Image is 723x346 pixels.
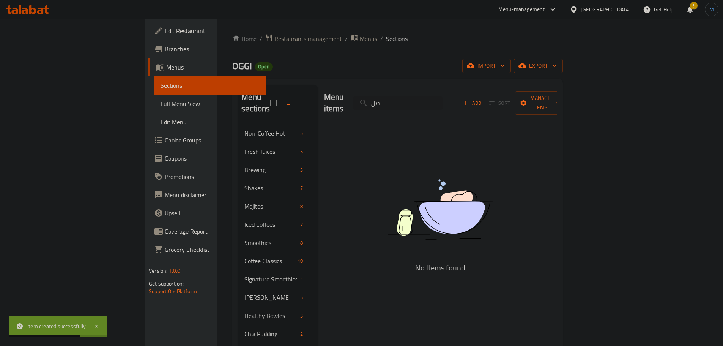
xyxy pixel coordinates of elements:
span: 7 [297,221,306,228]
a: Edit Restaurant [148,22,266,40]
span: Full Menu View [161,99,260,108]
span: Select all sections [266,95,282,111]
span: Promotions [165,172,260,181]
button: Add section [300,94,318,112]
div: items [297,183,306,193]
a: Menus [148,58,266,76]
span: Mojitos [244,202,297,211]
a: Support.OpsPlatform [149,286,197,296]
span: Sections [161,81,260,90]
span: import [468,61,505,71]
a: Branches [148,40,266,58]
span: Restaurants management [274,34,342,43]
a: Restaurants management [265,34,342,44]
div: items [297,275,306,284]
span: Add [462,99,482,107]
span: Sort items [484,97,515,109]
h5: No Items found [345,262,535,274]
span: 3 [297,166,306,174]
span: Smoothies [244,238,297,247]
div: Shakes7 [238,179,318,197]
nav: breadcrumb [232,34,563,44]
span: Healthy Bowles [244,311,297,320]
div: Boba Drinks [244,293,297,302]
span: [PERSON_NAME] [244,293,297,302]
li: / [345,34,348,43]
a: Sections [154,76,266,95]
span: Non-Coffee Hot [244,129,297,138]
span: Version: [149,266,167,276]
span: Get support on: [149,279,184,289]
span: Iced Coffees [244,220,297,229]
span: Sections [386,34,408,43]
span: Branches [165,44,260,54]
span: export [520,61,557,71]
span: 3 [297,312,306,319]
div: items [295,256,306,265]
span: Shakes [244,183,297,193]
div: items [297,220,306,229]
div: Iced Coffees7 [238,215,318,234]
span: Coverage Report [165,227,260,236]
span: Signature Smoothies [244,275,297,284]
div: Smoothies8 [238,234,318,252]
span: Choice Groups [165,136,260,145]
div: items [297,165,306,174]
div: Mojitos8 [238,197,318,215]
span: M [709,5,714,14]
div: [PERSON_NAME]5 [238,288,318,307]
span: Fresh Juices [244,147,297,156]
a: Promotions [148,167,266,186]
div: items [297,129,306,138]
span: Edit Restaurant [165,26,260,35]
span: 18 [295,258,306,265]
div: Menu-management [498,5,545,14]
a: Coverage Report [148,222,266,240]
span: Menus [166,63,260,72]
div: Coffee Classics18 [238,252,318,270]
a: Grocery Checklist [148,240,266,259]
span: 5 [297,148,306,155]
a: Full Menu View [154,95,266,113]
img: dish.svg [345,159,535,260]
span: Upsell [165,209,260,218]
span: Coffee Classics [244,256,294,265]
a: Menus [351,34,377,44]
div: Brewing3 [238,161,318,179]
a: Edit Menu [154,113,266,131]
span: 5 [297,294,306,301]
span: Manage items [521,93,560,112]
button: Manage items [515,91,566,115]
h2: Menu items [324,92,344,114]
a: Coupons [148,149,266,167]
span: 5 [297,130,306,137]
span: 2 [297,330,306,338]
div: Chia Pudding [244,329,297,338]
span: Menu disclaimer [165,190,260,199]
span: 1.0.0 [169,266,180,276]
span: Grocery Checklist [165,245,260,254]
span: Add item [460,97,484,109]
div: Non-Coffee Hot5 [238,124,318,142]
button: import [462,59,511,73]
span: Sort sections [282,94,300,112]
div: items [297,293,306,302]
div: items [297,238,306,247]
div: Item created successfully [27,322,86,330]
div: Brewing [244,165,297,174]
span: 4 [297,276,306,283]
button: export [514,59,563,73]
a: Choice Groups [148,131,266,149]
div: Healthy Bowles3 [238,307,318,325]
span: 8 [297,203,306,210]
div: Signature Smoothies4 [238,270,318,288]
span: Edit Menu [161,117,260,126]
